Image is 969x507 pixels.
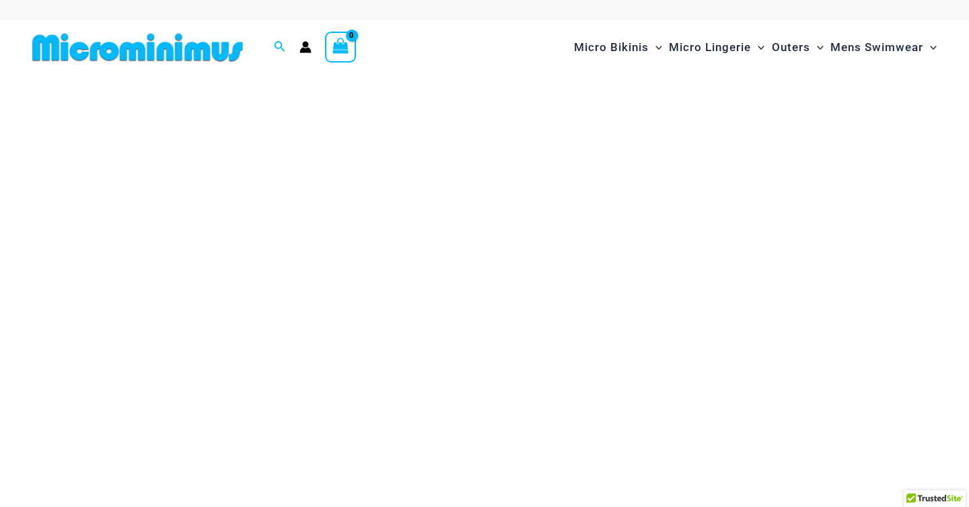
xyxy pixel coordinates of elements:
[569,25,942,70] nav: Site Navigation
[649,30,662,65] span: Menu Toggle
[768,27,827,68] a: OutersMenu ToggleMenu Toggle
[27,32,248,63] img: MM SHOP LOGO FLAT
[772,30,810,65] span: Outers
[666,27,768,68] a: Micro LingerieMenu ToggleMenu Toggle
[751,30,764,65] span: Menu Toggle
[571,27,666,68] a: Micro BikinisMenu ToggleMenu Toggle
[827,27,940,68] a: Mens SwimwearMenu ToggleMenu Toggle
[325,32,356,63] a: View Shopping Cart, empty
[810,30,824,65] span: Menu Toggle
[299,41,312,53] a: Account icon link
[923,30,937,65] span: Menu Toggle
[830,30,923,65] span: Mens Swimwear
[669,30,751,65] span: Micro Lingerie
[574,30,649,65] span: Micro Bikinis
[274,39,286,56] a: Search icon link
